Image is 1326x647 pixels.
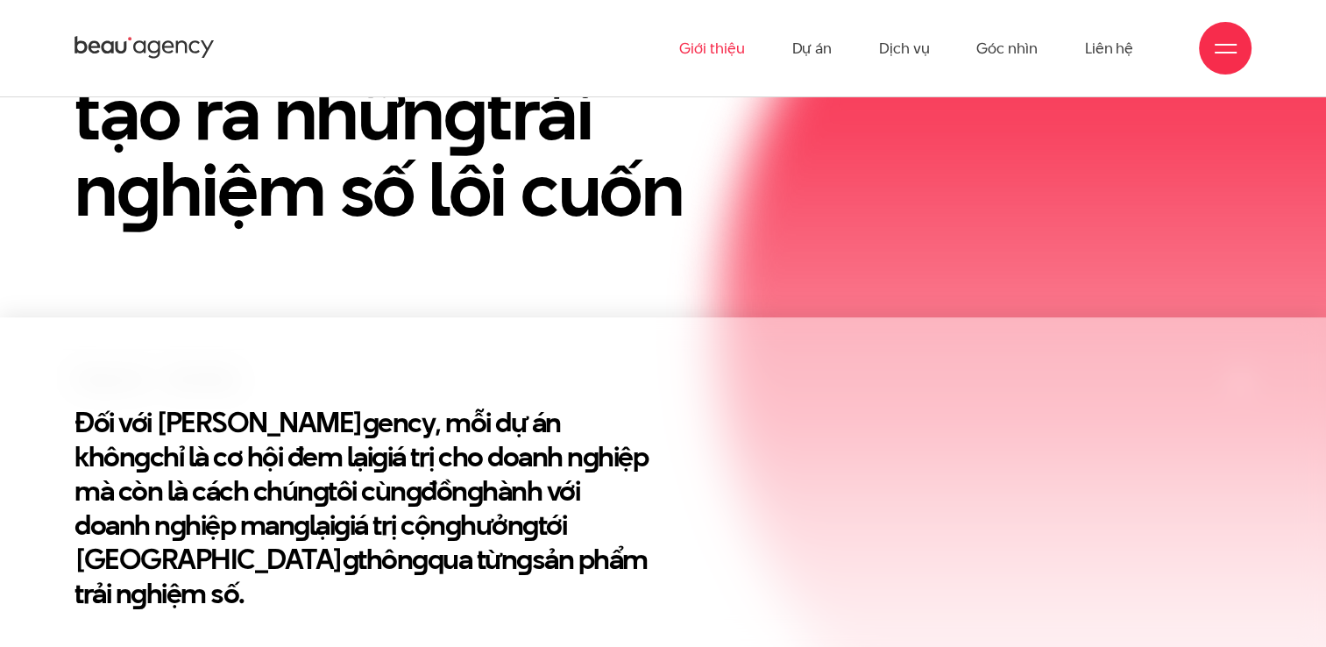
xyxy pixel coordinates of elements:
[343,539,358,579] en: g
[522,505,538,544] en: g
[134,437,150,476] en: g
[74,405,650,610] h2: Đối với [PERSON_NAME] ency, mỗi dự án khôn chỉ là cơ hội đem lại iá trị cho doanh n hiệp mà còn l...
[406,471,422,510] en: g
[170,505,186,544] en: g
[467,471,483,510] en: g
[516,539,532,579] en: g
[445,505,461,544] en: g
[334,505,350,544] en: g
[363,402,379,442] en: g
[131,573,146,613] en: g
[412,539,428,579] en: g
[443,60,487,165] en: g
[583,437,599,476] en: g
[313,471,329,510] en: g
[294,505,309,544] en: g
[372,437,387,476] en: g
[117,137,160,241] en: g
